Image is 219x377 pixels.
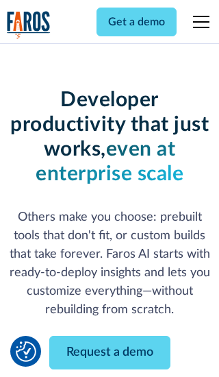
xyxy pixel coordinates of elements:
a: Get a demo [96,8,177,36]
strong: Developer productivity that just works, [10,90,209,160]
a: home [7,11,51,39]
img: Logo of the analytics and reporting company Faros. [7,11,51,39]
button: Cookie Settings [16,341,36,362]
a: Request a demo [49,336,170,369]
p: Others make you choose: prebuilt tools that don't fit, or custom builds that take forever. Faros ... [7,208,213,319]
div: menu [185,5,212,38]
strong: even at enterprise scale [36,139,183,184]
img: Revisit consent button [16,341,36,362]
